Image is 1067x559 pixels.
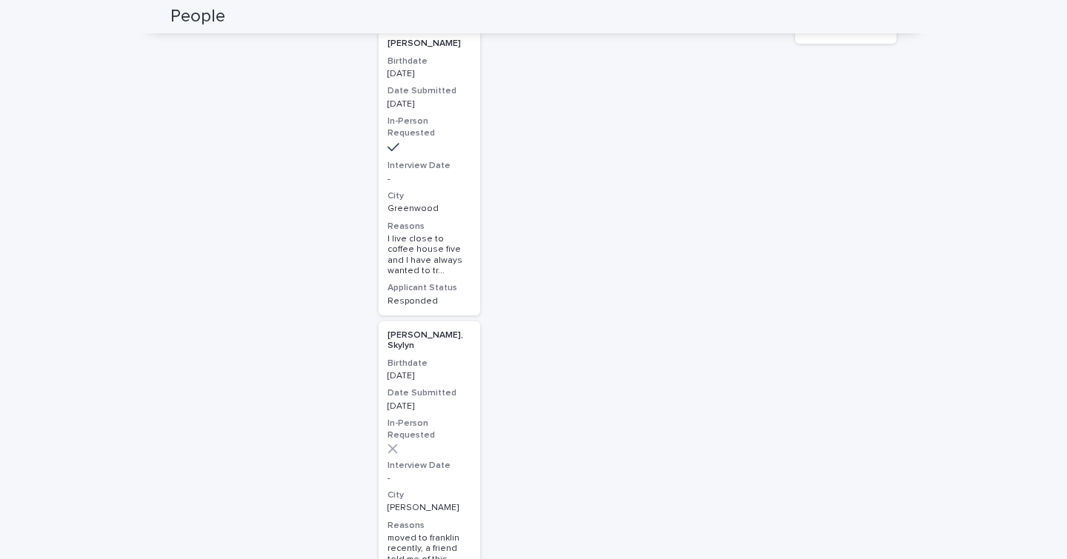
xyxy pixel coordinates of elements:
h3: City [388,190,471,202]
p: Greenwood [388,204,471,214]
p: [PERSON_NAME] [388,39,471,49]
h3: City [388,489,471,501]
a: [PERSON_NAME]Birthdate[DATE]Date Submitted[DATE]In-Person RequestedInterview Date-CityGreenwoodRe... [379,30,480,315]
p: [DATE] [388,69,471,79]
h3: Date Submitted [388,387,471,399]
span: I live close to coffee house five and I have always wanted to tr ... [388,234,471,277]
h2: People [170,6,225,27]
h3: Interview Date [388,460,471,472]
h3: Interview Date [388,160,471,172]
h3: Applicant Status [388,282,471,294]
h3: In-Person Requested [388,418,471,441]
div: I live close to coffee house five and I have always wanted to try out being a barista! I saw that... [388,234,471,277]
p: - [388,473,471,483]
p: [DATE] [388,401,471,412]
p: Responded [388,296,471,307]
p: [PERSON_NAME], Skylyn [388,330,471,352]
h3: Reasons [388,520,471,532]
h3: Date Submitted [388,85,471,97]
p: [DATE] [388,371,471,381]
p: [PERSON_NAME] [388,503,471,513]
h3: Reasons [388,221,471,232]
h3: In-Person Requested [388,116,471,139]
p: - [388,174,471,184]
p: [DATE] [388,99,471,110]
h3: Birthdate [388,358,471,369]
h3: Birthdate [388,56,471,67]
